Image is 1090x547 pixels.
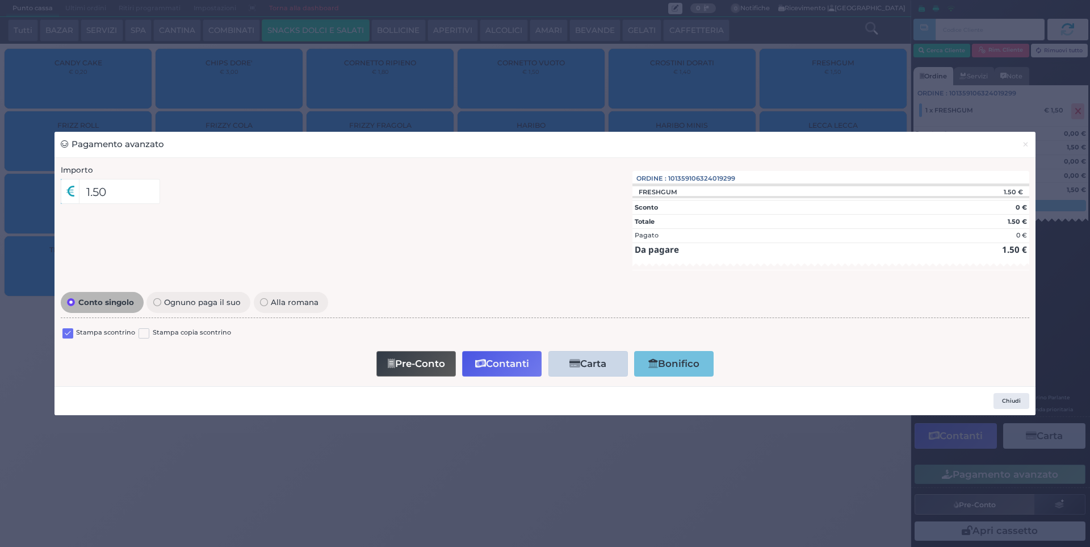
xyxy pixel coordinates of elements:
[462,351,542,377] button: Contanti
[75,298,137,306] span: Conto singolo
[635,203,658,211] strong: Sconto
[635,231,659,240] div: Pagato
[76,328,135,339] label: Stampa scontrino
[668,174,735,183] span: 101359106324019299
[1016,231,1027,240] div: 0 €
[1002,244,1027,255] strong: 1.50 €
[1016,132,1035,157] button: Chiudi
[993,393,1029,409] button: Chiudi
[548,351,628,377] button: Carta
[268,298,322,306] span: Alla romana
[61,164,93,176] label: Importo
[634,351,714,377] button: Bonifico
[1008,218,1027,226] strong: 1.50 €
[930,188,1029,196] div: 1.50 €
[636,174,666,183] span: Ordine :
[79,179,160,204] input: Es. 30.99
[153,328,231,339] label: Stampa copia scontrino
[635,244,679,255] strong: Da pagare
[376,351,456,377] button: Pre-Conto
[1022,138,1029,151] span: ×
[632,188,683,196] div: FRESHGUM
[1016,203,1027,211] strong: 0 €
[161,298,244,306] span: Ognuno paga il suo
[61,138,164,151] h3: Pagamento avanzato
[635,218,655,226] strong: Totale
